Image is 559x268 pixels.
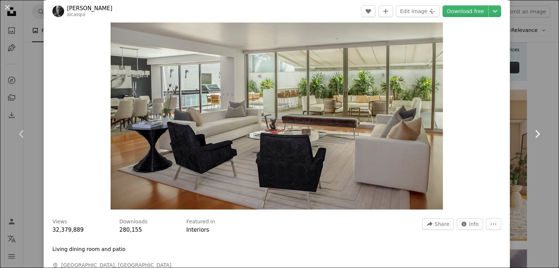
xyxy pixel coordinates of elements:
a: [PERSON_NAME] [67,5,112,12]
button: Stats about this image [457,218,483,230]
button: Edit image [396,5,440,17]
a: Download free [443,5,488,17]
a: Next [515,99,559,169]
img: Go to Alberto Castillo Q.'s profile [52,5,64,17]
span: 280,155 [119,227,142,233]
span: 32,379,889 [52,227,84,233]
a: alcasqui [67,12,85,17]
button: Share this image [422,218,453,230]
h3: Featured in [186,218,215,226]
button: More Actions [486,218,501,230]
h3: Views [52,218,67,226]
span: Share [435,219,449,230]
span: Info [469,219,479,230]
button: Add to Collection [378,5,393,17]
button: Like [361,5,376,17]
button: Choose download size [489,5,501,17]
h3: Downloads [119,218,147,226]
a: Interiors [186,227,209,233]
p: Living dining room and patio [52,246,126,253]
